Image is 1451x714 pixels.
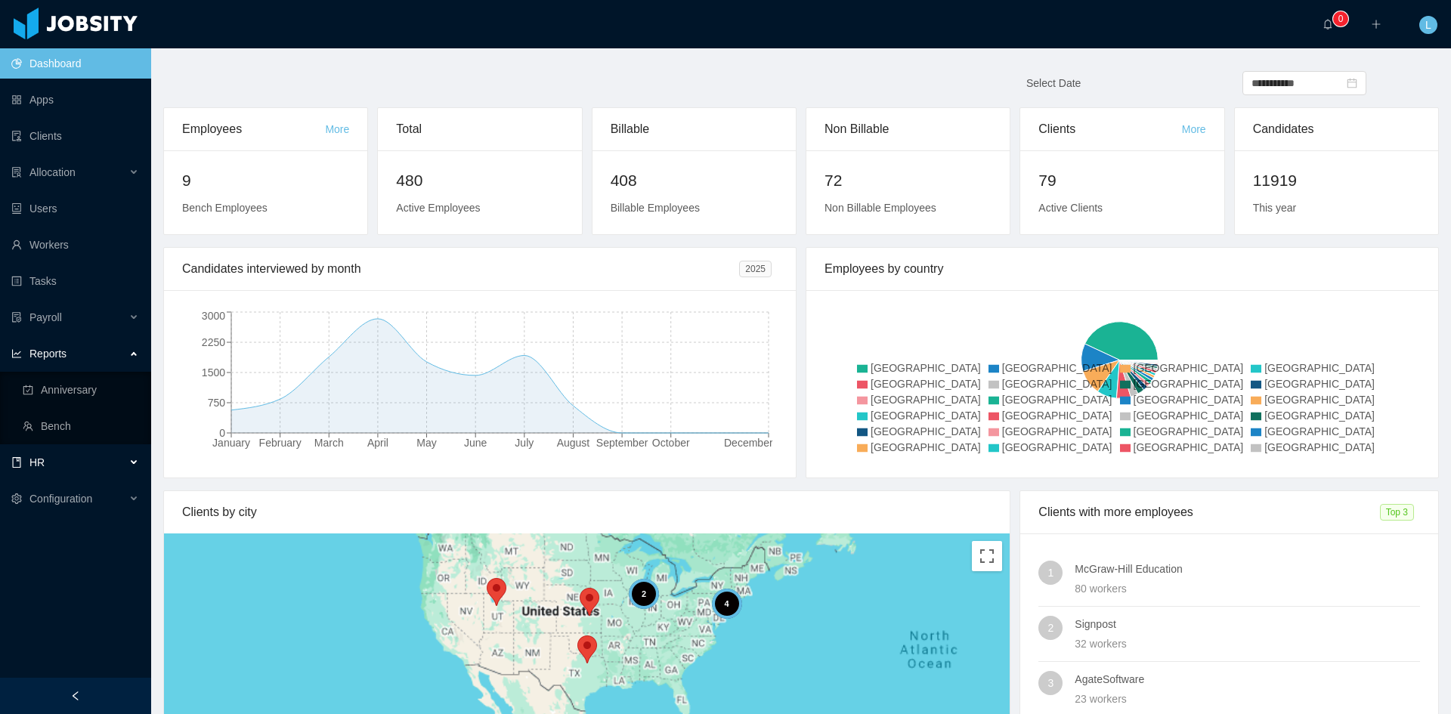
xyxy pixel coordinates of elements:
tspan: 750 [208,397,226,409]
span: [GEOGRAPHIC_DATA] [1002,441,1112,453]
span: [GEOGRAPHIC_DATA] [871,441,981,453]
div: Candidates interviewed by month [182,248,739,290]
i: icon: book [11,457,22,468]
tspan: May [416,437,436,449]
a: icon: robotUsers [11,193,139,224]
span: [GEOGRAPHIC_DATA] [1264,394,1375,406]
span: [GEOGRAPHIC_DATA] [871,394,981,406]
span: [GEOGRAPHIC_DATA] [1134,378,1244,390]
tspan: June [464,437,487,449]
h4: Signpost [1075,616,1420,632]
h2: 408 [611,168,778,193]
span: Active Employees [396,202,480,214]
i: icon: calendar [1347,78,1357,88]
h2: 79 [1038,168,1205,193]
tspan: February [259,437,302,449]
h2: 9 [182,168,349,193]
span: [GEOGRAPHIC_DATA] [1134,362,1244,374]
span: [GEOGRAPHIC_DATA] [1264,441,1375,453]
a: icon: teamBench [23,411,139,441]
tspan: August [557,437,590,449]
span: [GEOGRAPHIC_DATA] [1002,410,1112,422]
a: icon: appstoreApps [11,85,139,115]
tspan: July [515,437,534,449]
i: icon: plus [1371,19,1381,29]
span: HR [29,456,45,468]
div: Employees [182,108,325,150]
h4: AgateSoftware [1075,671,1420,688]
span: [GEOGRAPHIC_DATA] [1002,362,1112,374]
span: L [1425,16,1431,34]
tspan: March [314,437,344,449]
i: icon: solution [11,167,22,178]
a: icon: auditClients [11,121,139,151]
span: Allocation [29,166,76,178]
span: [GEOGRAPHIC_DATA] [871,378,981,390]
div: 2 [629,579,659,609]
h2: 11919 [1253,168,1420,193]
h2: 72 [825,168,992,193]
div: Clients by city [182,491,992,533]
tspan: 0 [219,427,225,439]
span: 3 [1047,671,1053,695]
tspan: 3000 [202,310,225,322]
span: 2025 [739,261,772,277]
span: [GEOGRAPHIC_DATA] [1134,410,1244,422]
sup: 0 [1333,11,1348,26]
h2: 480 [396,168,563,193]
span: [GEOGRAPHIC_DATA] [1264,362,1375,374]
span: Active Clients [1038,202,1103,214]
tspan: April [367,437,388,449]
span: [GEOGRAPHIC_DATA] [1002,394,1112,406]
span: [GEOGRAPHIC_DATA] [1264,425,1375,437]
span: [GEOGRAPHIC_DATA] [1264,410,1375,422]
span: Configuration [29,493,92,505]
tspan: 2250 [202,336,225,348]
div: Billable [611,108,778,150]
div: Candidates [1253,108,1420,150]
span: [GEOGRAPHIC_DATA] [1002,378,1112,390]
button: Toggle fullscreen view [972,541,1002,571]
h4: McGraw-Hill Education [1075,561,1420,577]
a: icon: userWorkers [11,230,139,260]
span: Select Date [1026,77,1081,89]
div: Employees by country [825,248,1420,290]
div: Clients with more employees [1038,491,1379,533]
tspan: September [596,437,648,449]
a: icon: pie-chartDashboard [11,48,139,79]
span: [GEOGRAPHIC_DATA] [1134,394,1244,406]
div: Clients [1038,108,1181,150]
a: icon: profileTasks [11,266,139,296]
i: icon: line-chart [11,348,22,359]
tspan: January [212,437,250,449]
span: Non Billable Employees [825,202,936,214]
span: Payroll [29,311,62,323]
span: Billable Employees [611,202,700,214]
span: [GEOGRAPHIC_DATA] [1264,378,1375,390]
span: [GEOGRAPHIC_DATA] [871,425,981,437]
span: [GEOGRAPHIC_DATA] [1002,425,1112,437]
div: Non Billable [825,108,992,150]
tspan: December [724,437,773,449]
i: icon: bell [1323,19,1333,29]
a: More [1182,123,1206,135]
span: [GEOGRAPHIC_DATA] [1134,441,1244,453]
tspan: October [652,437,690,449]
tspan: 1500 [202,366,225,379]
a: icon: carry-outAnniversary [23,375,139,405]
div: 4 [711,589,741,619]
span: 1 [1047,561,1053,585]
div: 80 workers [1075,580,1420,597]
div: Total [396,108,563,150]
span: 2 [1047,616,1053,640]
div: 23 workers [1075,691,1420,707]
div: 32 workers [1075,635,1420,652]
span: Reports [29,348,67,360]
span: Top 3 [1380,504,1414,521]
span: [GEOGRAPHIC_DATA] [871,362,981,374]
span: Bench Employees [182,202,268,214]
a: More [325,123,349,135]
span: [GEOGRAPHIC_DATA] [871,410,981,422]
span: [GEOGRAPHIC_DATA] [1134,425,1244,437]
i: icon: file-protect [11,312,22,323]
